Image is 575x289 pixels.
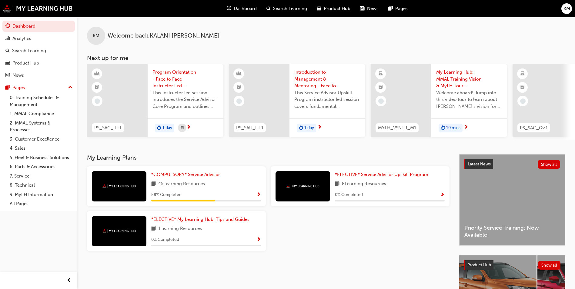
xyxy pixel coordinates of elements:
[93,32,99,39] span: KM
[12,84,25,91] div: Pages
[335,191,363,198] span: 0 % Completed
[222,2,262,15] a: guage-iconDashboard
[151,217,249,222] span: *ELECTIVE* My Learning Hub: Tips and Guides
[68,84,72,91] span: up-icon
[256,192,261,198] span: Show Progress
[5,73,10,78] span: news-icon
[7,190,75,199] a: 9. MyLH Information
[236,125,263,131] span: PS_SAU_ILT1
[335,180,339,188] span: book-icon
[5,61,10,66] span: car-icon
[468,161,491,167] span: Latest News
[286,184,319,188] img: mmal
[151,216,252,223] a: *ELECTIVE* My Learning Hub: Tips and Guides
[7,162,75,171] a: 6. Parts & Accessories
[459,154,565,246] a: Latest NewsShow allPriority Service Training: Now Available!
[563,5,570,12] span: KM
[520,98,526,104] span: learningRecordVerb_NONE-icon
[335,171,431,178] a: *ELECTIVE* Service Advisor Upskill Program
[162,125,172,131] span: 1 day
[2,82,75,93] button: Pages
[236,98,242,104] span: learningRecordVerb_NONE-icon
[87,154,450,161] h3: My Learning Plans
[464,260,560,270] a: Product HubShow all
[561,3,572,14] button: KM
[256,236,261,244] button: Show Progress
[388,5,393,12] span: pages-icon
[2,19,75,82] button: DashboardAnalyticsSearch LearningProduct HubNews
[87,64,223,137] a: PS_SAC_ILT1Program Orientation - Face to Face Instructor Led Training (Service Advisor Core Progr...
[2,21,75,32] a: Dashboard
[237,70,241,78] span: learningResourceType_INSTRUCTOR_LED-icon
[5,85,10,91] span: pages-icon
[152,69,219,89] span: Program Orientation - Face to Face Instructor Led Training (Service Advisor Core Program)
[324,5,350,12] span: Product Hub
[440,192,445,198] span: Show Progress
[237,84,241,91] span: booktick-icon
[7,118,75,135] a: 2. MMAL Systems & Processes
[234,5,257,12] span: Dashboard
[441,124,445,132] span: duration-icon
[151,236,179,243] span: 0 % Completed
[158,180,205,188] span: 45 Learning Resources
[108,32,219,39] span: Welcome back , KALANI [PERSON_NAME]
[317,125,322,130] span: next-icon
[520,125,548,131] span: PS_SAC_QZ1
[151,172,220,177] span: *COMPULSORY* Service Advisor
[5,36,10,42] span: chart-icon
[464,125,468,130] span: next-icon
[12,60,39,67] div: Product Hub
[256,237,261,243] span: Show Progress
[538,261,561,270] button: Show all
[464,159,560,169] a: Latest NewsShow all
[7,109,75,118] a: 1. MMAL Compliance
[383,2,413,15] a: pages-iconPages
[520,70,525,78] span: learningResourceType_ELEARNING-icon
[2,58,75,69] a: Product Hub
[378,98,384,104] span: learningRecordVerb_NONE-icon
[94,125,122,131] span: PS_SAC_ILT1
[304,125,314,131] span: 1 day
[294,89,360,110] span: This Service Advisor Upskill Program instructor led session covers fundamental management styles ...
[7,171,75,181] a: 7. Service
[95,84,99,91] span: booktick-icon
[379,70,383,78] span: learningResourceType_ELEARNING-icon
[446,125,460,131] span: 10 mins
[227,5,231,12] span: guage-icon
[5,24,10,29] span: guage-icon
[151,180,156,188] span: book-icon
[67,277,71,284] span: prev-icon
[7,93,75,109] a: 0. Training Schedules & Management
[371,64,507,137] a: MYLH_VSNTR_M1My Learning Hub: MMAL Training Vision & MyLH Tour (Elective)Welcome aboard! Jump int...
[317,5,321,12] span: car-icon
[7,199,75,208] a: All Pages
[2,33,75,44] a: Analytics
[102,184,136,188] img: mmal
[355,2,383,15] a: news-iconNews
[3,5,73,12] img: mmal
[262,2,312,15] a: search-iconSearch Learning
[360,5,365,12] span: news-icon
[5,48,10,54] span: search-icon
[102,229,136,233] img: mmal
[395,5,408,12] span: Pages
[157,124,161,132] span: duration-icon
[12,35,31,42] div: Analytics
[440,191,445,199] button: Show Progress
[367,5,379,12] span: News
[378,125,416,131] span: MYLH_VSNTR_M1
[7,153,75,162] a: 5. Fleet & Business Solutions
[152,89,219,110] span: This instructor led session introduces the Service Advisor Core Program and outlines what you can...
[256,191,261,199] button: Show Progress
[77,55,575,61] h3: Next up for me
[379,84,383,91] span: booktick-icon
[2,45,75,56] a: Search Learning
[312,2,355,15] a: car-iconProduct Hub
[2,70,75,81] a: News
[151,171,222,178] a: *COMPULSORY* Service Advisor
[436,89,502,110] span: Welcome aboard! Jump into this video tour to learn about [PERSON_NAME]'s vision for your learning...
[95,98,100,104] span: learningRecordVerb_NONE-icon
[7,181,75,190] a: 8. Technical
[342,180,386,188] span: 8 Learning Resources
